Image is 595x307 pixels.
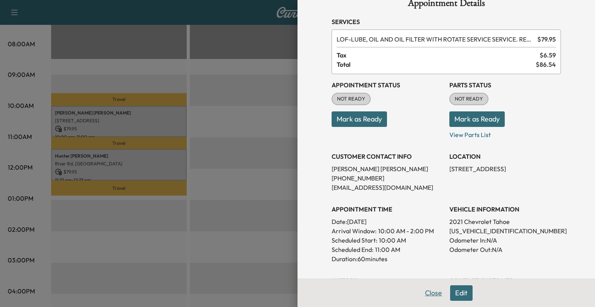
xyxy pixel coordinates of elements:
p: [STREET_ADDRESS] [449,164,561,173]
span: Tax [337,50,540,60]
span: LUBE, OIL AND OIL FILTER WITH ROTATE SERVICE SERVICE. RESET OIL LIFE MONITOR. HAZARDOUS WASTE FEE... [337,35,534,44]
h3: CUSTOMER CONTACT INFO [332,152,443,161]
span: $ 6.59 [540,50,556,60]
button: Edit [450,285,473,301]
p: Duration: 60 minutes [332,254,443,264]
p: [US_VEHICLE_IDENTIFICATION_NUMBER] [449,226,561,236]
p: 11:00 AM [375,245,400,254]
p: [PERSON_NAME] [PERSON_NAME] [332,164,443,173]
span: $ 79.95 [537,35,556,44]
p: 10:00 AM [379,236,406,245]
span: NOT READY [332,95,370,103]
h3: History [332,276,443,285]
h3: CONTACT CUSTOMER [449,276,561,285]
h3: VEHICLE INFORMATION [449,205,561,214]
h3: LOCATION [449,152,561,161]
span: $ 86.54 [536,60,556,69]
h3: APPOINTMENT TIME [332,205,443,214]
span: Total [337,60,536,69]
button: Mark as Ready [332,111,387,127]
p: [EMAIL_ADDRESS][DOMAIN_NAME] [332,183,443,192]
p: Odometer In: N/A [449,236,561,245]
h3: Parts Status [449,80,561,90]
p: Scheduled End: [332,245,373,254]
h3: Services [332,17,561,26]
p: Scheduled Start: [332,236,377,245]
p: 2021 Chevrolet Tahoe [449,217,561,226]
p: Date: [DATE] [332,217,443,226]
p: Arrival Window: [332,226,443,236]
button: Close [420,285,447,301]
p: Odometer Out: N/A [449,245,561,254]
span: NOT READY [450,95,488,103]
p: View Parts List [449,127,561,139]
button: Mark as Ready [449,111,505,127]
span: 10:00 AM - 2:00 PM [378,226,434,236]
h3: Appointment Status [332,80,443,90]
p: [PHONE_NUMBER] [332,173,443,183]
